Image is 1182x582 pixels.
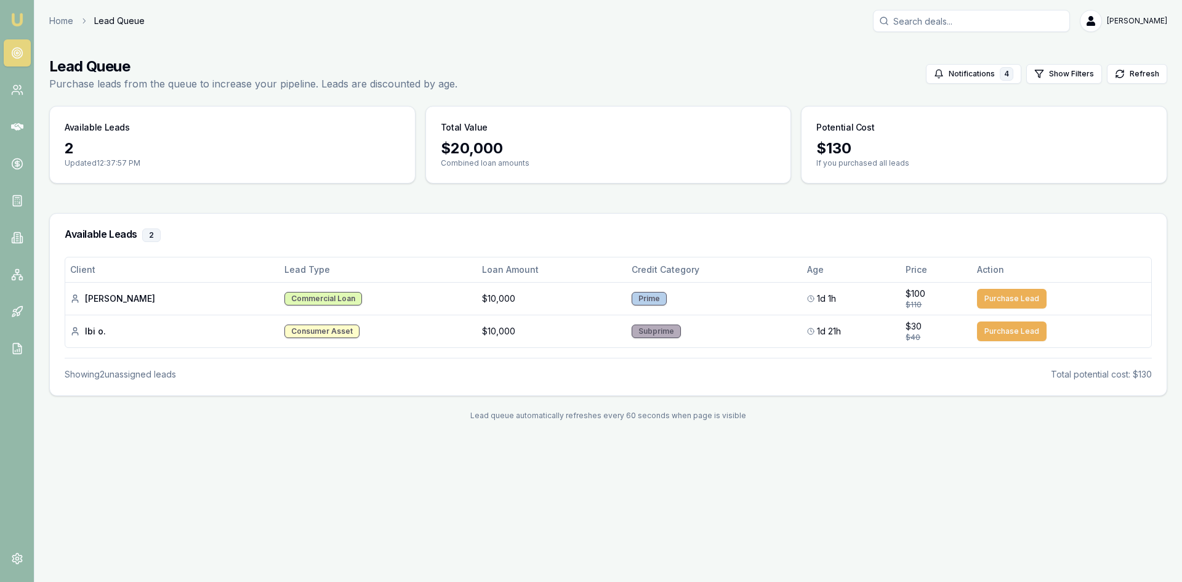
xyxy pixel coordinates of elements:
[1107,64,1167,84] button: Refresh
[65,139,400,158] div: 2
[816,121,874,134] h3: Potential Cost
[1026,64,1102,84] button: Show Filters
[49,57,457,76] h1: Lead Queue
[1000,67,1013,81] div: 4
[49,411,1167,421] div: Lead queue automatically refreshes every 60 seconds when page is visible
[817,293,836,305] span: 1d 1h
[1107,16,1167,26] span: [PERSON_NAME]
[816,158,1152,168] p: If you purchased all leads
[477,315,627,347] td: $10,000
[906,300,967,310] div: $110
[817,325,841,337] span: 1d 21h
[906,320,922,333] span: $30
[977,289,1047,309] button: Purchase Lead
[972,257,1151,282] th: Action
[65,257,279,282] th: Client
[906,333,967,342] div: $40
[632,292,667,305] div: Prime
[441,139,776,158] div: $ 20,000
[926,64,1021,84] button: Notifications4
[1051,368,1152,381] div: Total potential cost: $130
[49,76,457,91] p: Purchase leads from the queue to increase your pipeline. Leads are discounted by age.
[441,121,488,134] h3: Total Value
[632,325,681,338] div: Subprime
[802,257,901,282] th: Age
[284,292,362,305] div: Commercial Loan
[65,228,1152,242] h3: Available Leads
[70,325,275,337] div: Ibi o.
[873,10,1070,32] input: Search deals
[477,282,627,315] td: $10,000
[49,15,145,27] nav: breadcrumb
[441,158,776,168] p: Combined loan amounts
[627,257,802,282] th: Credit Category
[10,12,25,27] img: emu-icon-u.png
[94,15,145,27] span: Lead Queue
[816,139,1152,158] div: $ 130
[49,15,73,27] a: Home
[65,368,176,381] div: Showing 2 unassigned lead s
[142,228,161,242] div: 2
[279,257,477,282] th: Lead Type
[901,257,971,282] th: Price
[65,158,400,168] p: Updated 12:37:57 PM
[284,325,360,338] div: Consumer Asset
[70,293,275,305] div: [PERSON_NAME]
[977,321,1047,341] button: Purchase Lead
[477,257,627,282] th: Loan Amount
[65,121,130,134] h3: Available Leads
[906,288,925,300] span: $100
